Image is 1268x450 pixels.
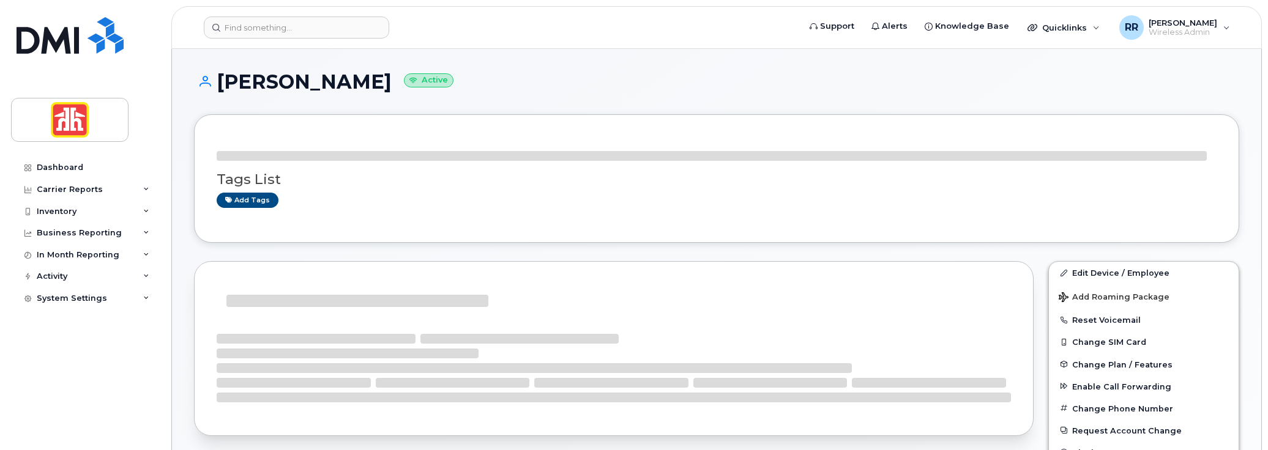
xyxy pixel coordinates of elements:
[1049,284,1239,309] button: Add Roaming Package
[1049,262,1239,284] a: Edit Device / Employee
[1049,375,1239,397] button: Enable Call Forwarding
[1049,309,1239,331] button: Reset Voicemail
[1049,397,1239,419] button: Change Phone Number
[1049,419,1239,441] button: Request Account Change
[1072,382,1171,391] span: Enable Call Forwarding
[1049,353,1239,375] button: Change Plan / Features
[404,73,453,87] small: Active
[217,172,1217,187] h3: Tags List
[217,193,278,208] a: Add tags
[194,71,1239,92] h1: [PERSON_NAME]
[1072,360,1173,369] span: Change Plan / Features
[1059,292,1169,304] span: Add Roaming Package
[1049,331,1239,353] button: Change SIM Card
